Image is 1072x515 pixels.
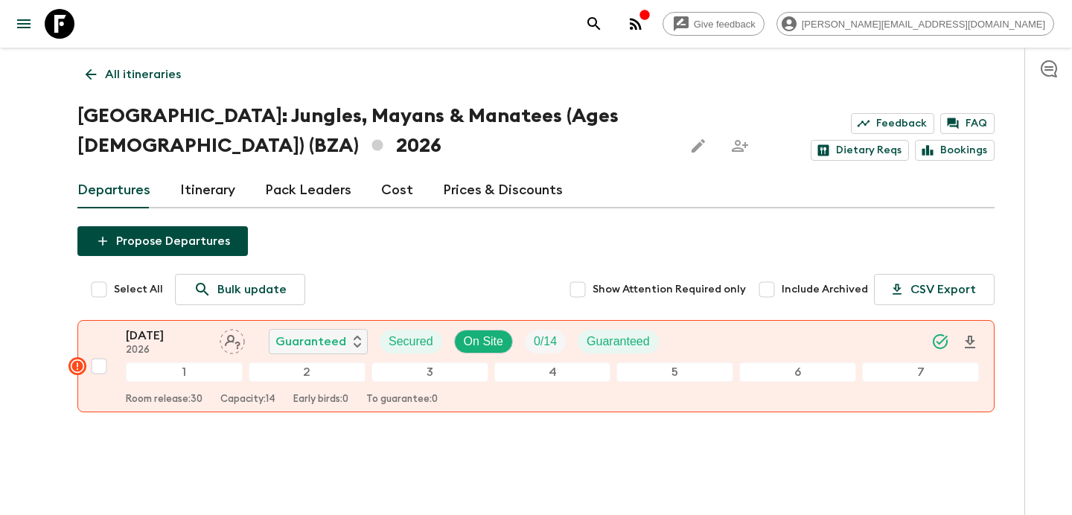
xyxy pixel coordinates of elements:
p: Secured [389,333,433,351]
a: Feedback [851,113,934,134]
div: 3 [371,362,488,382]
p: Capacity: 14 [220,394,275,406]
p: Guaranteed [275,333,346,351]
a: Departures [77,173,150,208]
button: [DATE]2026Assign pack leaderGuaranteedSecuredOn SiteTrip FillGuaranteed1234567Room release:30Capa... [77,320,995,412]
a: Prices & Discounts [443,173,563,208]
p: To guarantee: 0 [366,394,438,406]
p: Guaranteed [587,333,650,351]
p: [DATE] [126,327,208,345]
p: Room release: 30 [126,394,202,406]
p: All itineraries [105,65,181,83]
svg: Synced Successfully [931,333,949,351]
div: Trip Fill [525,330,566,354]
p: Bulk update [217,281,287,298]
p: 0 / 14 [534,333,557,351]
a: Bulk update [175,274,305,305]
a: Give feedback [663,12,765,36]
a: Cost [381,173,413,208]
a: Itinerary [180,173,235,208]
div: 5 [616,362,733,382]
div: [PERSON_NAME][EMAIL_ADDRESS][DOMAIN_NAME] [776,12,1054,36]
p: 2026 [126,345,208,356]
span: Share this itinerary [725,131,755,161]
a: All itineraries [77,60,189,89]
button: CSV Export [874,274,995,305]
a: Bookings [915,140,995,161]
button: Edit this itinerary [683,131,713,161]
div: 7 [862,362,979,382]
span: Assign pack leader [220,333,245,345]
div: 1 [126,362,243,382]
span: Show Attention Required only [593,282,746,297]
h1: [GEOGRAPHIC_DATA]: Jungles, Mayans & Manatees (Ages [DEMOGRAPHIC_DATA]) (BZA) 2026 [77,101,671,161]
div: On Site [454,330,513,354]
p: On Site [464,333,503,351]
a: Dietary Reqs [811,140,909,161]
div: 6 [739,362,856,382]
a: Pack Leaders [265,173,351,208]
button: search adventures [579,9,609,39]
div: 4 [494,362,611,382]
div: Secured [380,330,442,354]
p: Early birds: 0 [293,394,348,406]
button: Propose Departures [77,226,248,256]
span: Include Archived [782,282,868,297]
a: FAQ [940,113,995,134]
div: 2 [249,362,366,382]
span: [PERSON_NAME][EMAIL_ADDRESS][DOMAIN_NAME] [794,19,1053,30]
svg: Download Onboarding [961,333,979,351]
button: menu [9,9,39,39]
span: Give feedback [686,19,764,30]
span: Select All [114,282,163,297]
